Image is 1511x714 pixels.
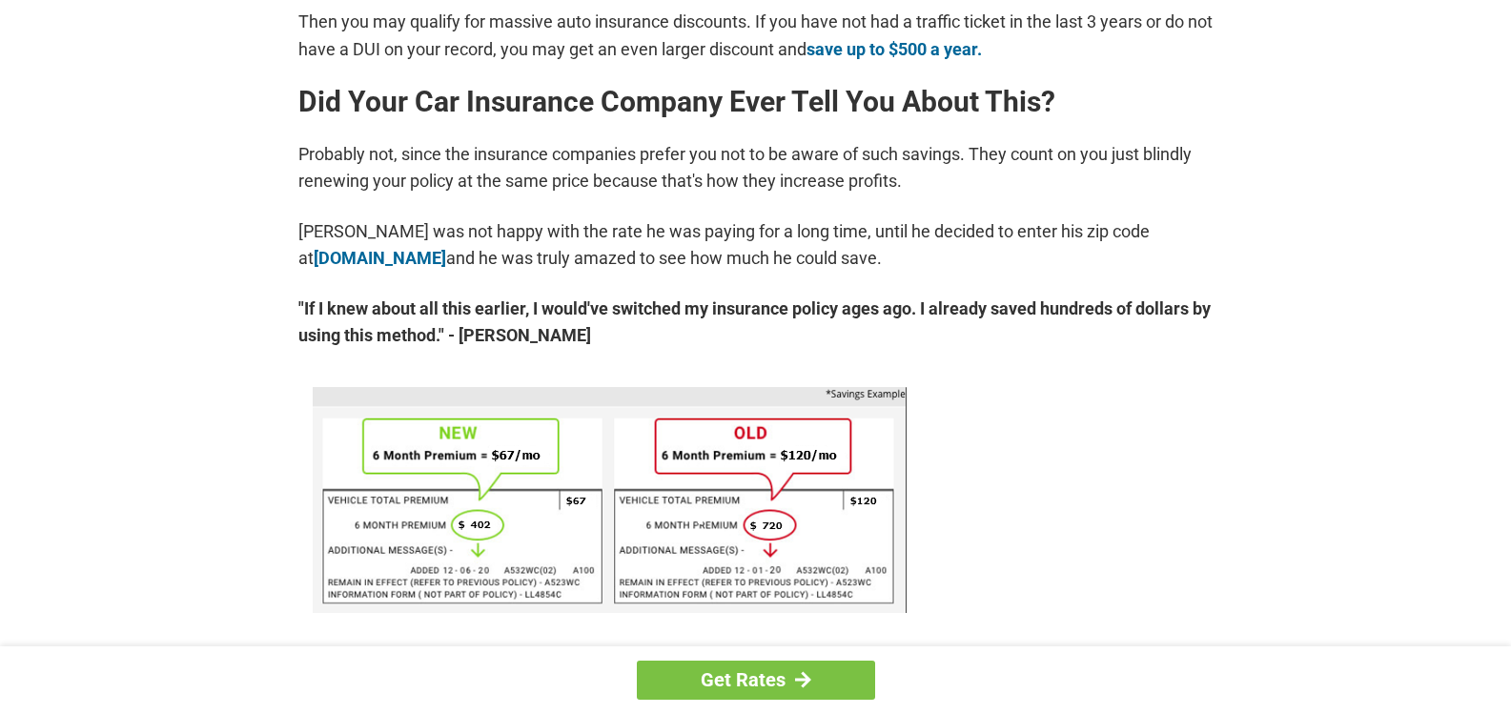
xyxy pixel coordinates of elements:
p: Then you may qualify for massive auto insurance discounts. If you have not had a traffic ticket i... [298,9,1214,62]
a: save up to $500 a year. [807,39,982,59]
p: [PERSON_NAME] was not happy with the rate he was paying for a long time, until he decided to ente... [298,218,1214,272]
strong: "If I knew about all this earlier, I would've switched my insurance policy ages ago. I already sa... [298,296,1214,349]
p: Probably not, since the insurance companies prefer you not to be aware of such savings. They coun... [298,141,1214,194]
a: [DOMAIN_NAME] [314,248,446,268]
a: Get Rates [637,661,875,700]
img: savings [313,387,907,613]
h2: Did Your Car Insurance Company Ever Tell You About This? [298,87,1214,117]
